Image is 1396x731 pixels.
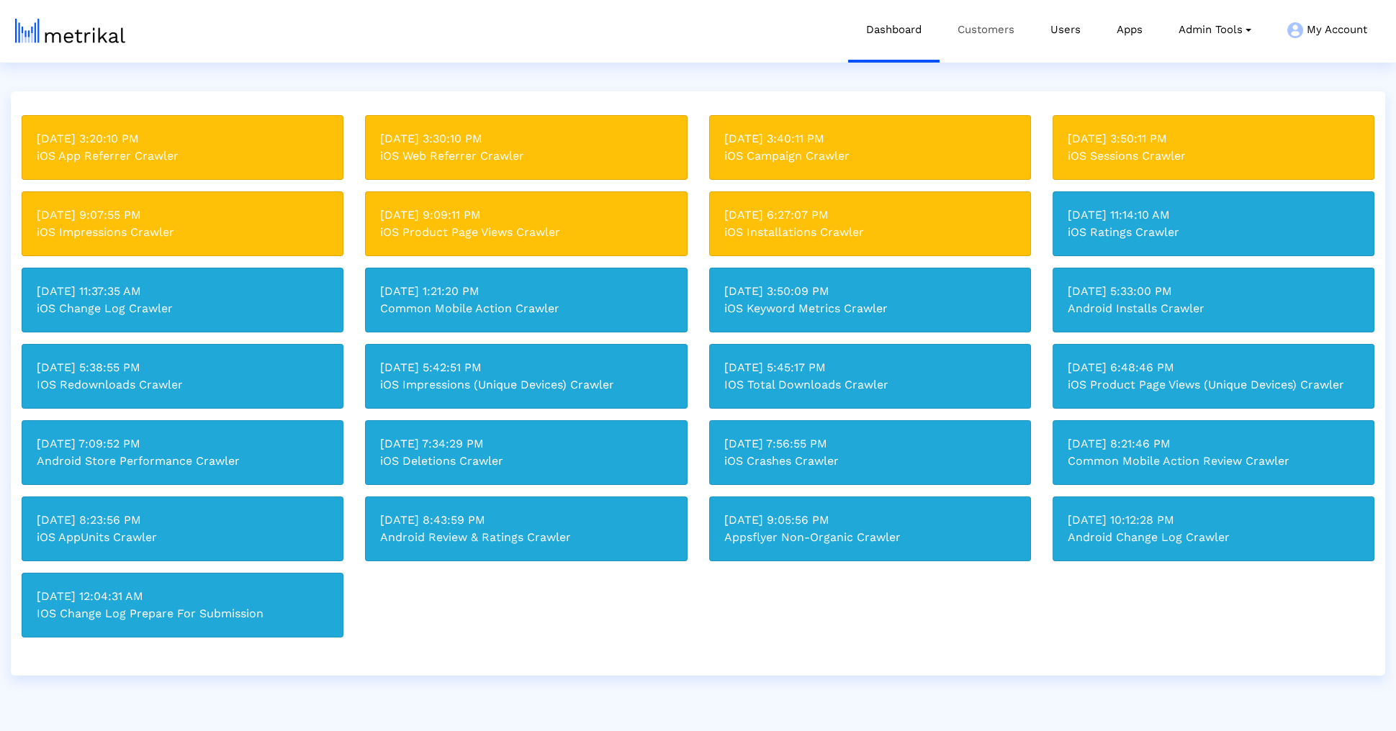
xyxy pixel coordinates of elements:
div: [DATE] 5:33:00 PM [1068,283,1359,300]
div: [DATE] 8:21:46 PM [1068,435,1359,453]
div: Common Mobile Action Crawler [380,300,672,317]
div: Android Store Performance Crawler [37,453,328,470]
div: [DATE] 5:45:17 PM [724,359,1016,376]
div: [DATE] 9:09:11 PM [380,206,672,224]
div: iOS Keyword Metrics Crawler [724,300,1016,317]
div: iOS Sessions Crawler [1068,147,1359,165]
div: Appsflyer Non-Organic Crawler [724,529,1016,546]
div: [DATE] 11:14:10 AM [1068,206,1359,224]
div: iOS Product Page Views (Unique Devices) Crawler [1068,376,1359,394]
div: [DATE] 6:48:46 PM [1068,359,1359,376]
div: iOS Installations Crawler [724,224,1016,241]
div: [DATE] 10:12:28 PM [1068,512,1359,529]
div: iOS Campaign Crawler [724,147,1016,165]
div: [DATE] 3:20:10 PM [37,130,328,147]
img: my-account-menu-icon.png [1287,22,1303,38]
div: iOS Crashes Crawler [724,453,1016,470]
div: [DATE] 3:50:09 PM [724,283,1016,300]
div: Common Mobile Action Review Crawler [1068,453,1359,470]
div: [DATE] 8:23:56 PM [37,512,328,529]
div: [DATE] 6:27:07 PM [724,206,1016,224]
div: [DATE] 5:38:55 PM [37,359,328,376]
div: iOS Change Log Crawler [37,300,328,317]
div: iOS Impressions (Unique Devices) Crawler [380,376,672,394]
div: IOS Total Downloads Crawler [724,376,1016,394]
div: IOS Redownloads Crawler [37,376,328,394]
div: Android Change Log Crawler [1068,529,1359,546]
div: [DATE] 11:37:35 AM [37,283,328,300]
div: [DATE] 1:21:20 PM [380,283,672,300]
div: iOS App Referrer Crawler [37,147,328,165]
div: [DATE] 3:40:11 PM [724,130,1016,147]
div: [DATE] 9:05:56 PM [724,512,1016,529]
div: iOS Impressions Crawler [37,224,328,241]
img: metrical-logo-light.png [15,19,125,43]
div: [DATE] 7:34:29 PM [380,435,672,453]
div: [DATE] 7:09:52 PM [37,435,328,453]
div: [DATE] 3:50:11 PM [1068,130,1359,147]
div: iOS Product Page Views Crawler [380,224,672,241]
div: iOS Ratings Crawler [1068,224,1359,241]
div: [DATE] 9:07:55 PM [37,206,328,224]
div: [DATE] 12:04:31 AM [37,588,328,605]
div: [DATE] 8:43:59 PM [380,512,672,529]
div: iOS Web Referrer Crawler [380,147,672,165]
div: Android Review & Ratings Crawler [380,529,672,546]
div: [DATE] 5:42:51 PM [380,359,672,376]
div: [DATE] 3:30:10 PM [380,130,672,147]
div: iOS AppUnits Crawler [37,529,328,546]
div: iOS Deletions Crawler [380,453,672,470]
div: [DATE] 7:56:55 PM [724,435,1016,453]
div: IOS Change Log Prepare For Submission [37,605,328,622]
div: Android Installs Crawler [1068,300,1359,317]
